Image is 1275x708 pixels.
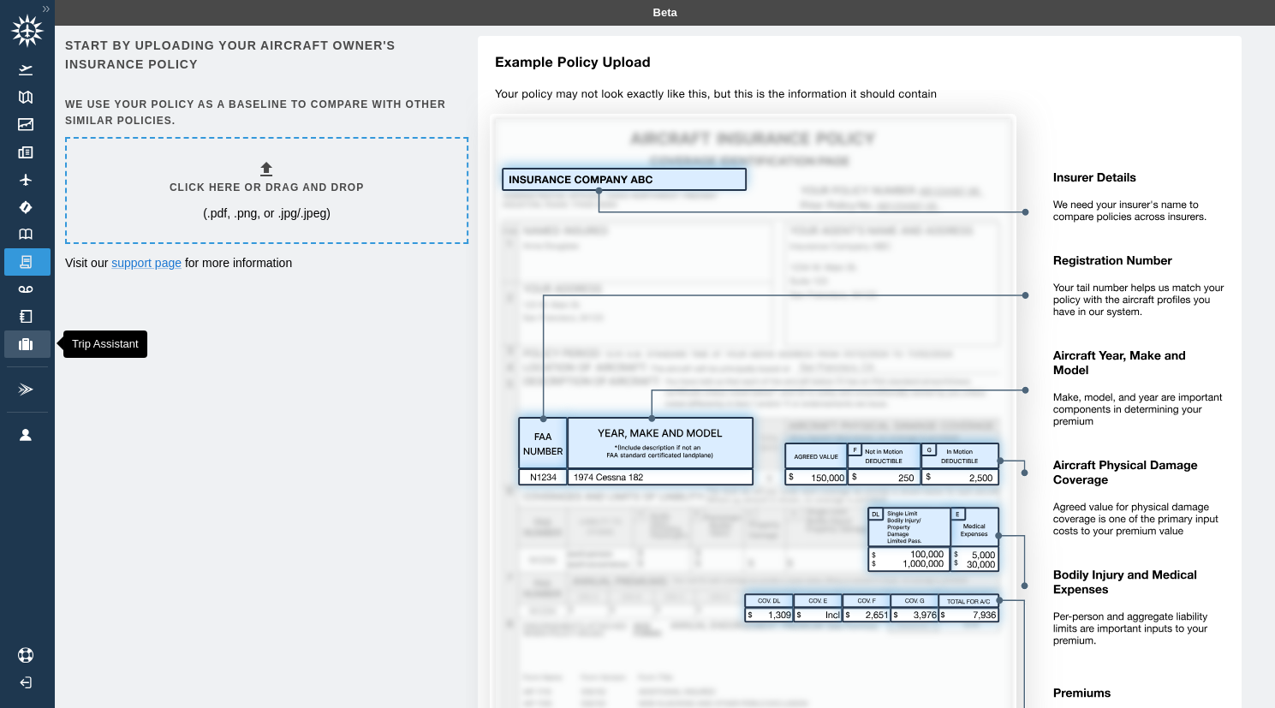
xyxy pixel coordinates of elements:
p: Visit our for more information [65,254,465,271]
a: support page [111,256,182,270]
h6: Start by uploading your aircraft owner's insurance policy [65,36,465,74]
p: (.pdf, .png, or .jpg/.jpeg) [203,205,331,222]
h6: We use your policy as a baseline to compare with other similar policies. [65,97,465,129]
h6: Click here or drag and drop [170,180,364,196]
